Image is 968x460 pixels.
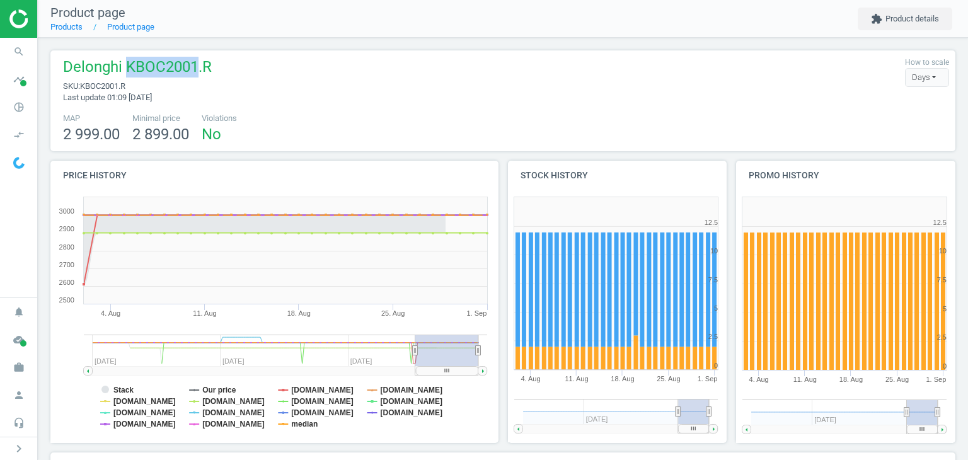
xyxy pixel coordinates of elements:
tspan: [DOMAIN_NAME] [291,397,354,406]
tspan: [DOMAIN_NAME] [381,397,443,406]
label: How to scale [905,57,949,68]
span: KBOС2001.R [80,81,125,91]
tspan: [DOMAIN_NAME] [202,408,265,417]
span: Delonghi KBOC2001.R [63,57,212,81]
i: timeline [7,67,31,91]
tspan: 1. Sep [698,376,718,383]
tspan: 11. Aug [565,376,588,383]
tspan: [DOMAIN_NAME] [381,386,443,394]
text: 2800 [59,243,74,251]
text: 2500 [59,296,74,304]
text: 5 [943,305,947,313]
text: 10 [939,247,947,255]
tspan: Stack [113,386,134,394]
tspan: 25. Aug [657,376,680,383]
tspan: [DOMAIN_NAME] [113,397,176,406]
a: Product page [107,22,154,32]
img: wGWNvw8QSZomAAAAABJRU5ErkJggg== [13,157,25,169]
text: 7.5 [708,276,718,284]
span: MAP [63,113,120,124]
text: 0 [943,362,947,370]
tspan: [DOMAIN_NAME] [202,397,265,406]
a: Products [50,22,83,32]
text: 12.5 [705,219,718,226]
tspan: 25. Aug [885,376,909,383]
span: Last update 01:09 [DATE] [63,93,152,102]
tspan: [DOMAIN_NAME] [113,408,176,417]
tspan: [DOMAIN_NAME] [113,420,176,428]
tspan: 1. Sep [467,309,487,317]
tspan: 4. Aug [521,376,540,383]
tspan: 18. Aug [611,376,634,383]
span: Violations [202,113,237,124]
i: cloud_done [7,328,31,352]
tspan: [DOMAIN_NAME] [381,408,443,417]
text: 2600 [59,279,74,286]
div: Days [905,68,949,87]
text: 2.5 [937,333,947,341]
span: Product page [50,5,125,20]
i: headset_mic [7,411,31,435]
span: sku : [63,81,80,91]
i: work [7,355,31,379]
text: 0 [714,362,718,370]
button: extensionProduct details [858,8,952,30]
tspan: median [291,420,318,428]
i: extension [871,13,882,25]
tspan: Our price [202,386,236,394]
span: 2 999.00 [63,125,120,143]
tspan: 11. Aug [793,376,817,383]
tspan: 18. Aug [287,309,311,317]
i: search [7,40,31,64]
i: chevron_right [11,441,26,456]
i: pie_chart_outlined [7,95,31,119]
tspan: [DOMAIN_NAME] [291,386,354,394]
img: ajHJNr6hYgQAAAAASUVORK5CYII= [9,9,99,28]
span: No [202,125,221,143]
h4: Price history [50,161,498,190]
span: 2 899.00 [132,125,189,143]
i: person [7,383,31,407]
text: 2900 [59,225,74,233]
h4: Promo history [736,161,955,190]
i: notifications [7,300,31,324]
h4: Stock history [508,161,727,190]
span: Minimal price [132,113,189,124]
button: chevron_right [3,440,35,457]
tspan: 4. Aug [101,309,120,317]
text: 5 [714,305,718,313]
tspan: [DOMAIN_NAME] [202,420,265,428]
text: 10 [710,247,718,255]
tspan: 11. Aug [193,309,216,317]
text: 2.5 [708,333,718,341]
tspan: 18. Aug [839,376,863,383]
text: 2700 [59,261,74,268]
tspan: 4. Aug [749,376,769,383]
i: compare_arrows [7,123,31,147]
tspan: 25. Aug [381,309,405,317]
tspan: [DOMAIN_NAME] [291,408,354,417]
text: 12.5 [933,219,947,226]
text: 7.5 [937,276,947,284]
tspan: 1. Sep [926,376,947,383]
text: 3000 [59,207,74,215]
